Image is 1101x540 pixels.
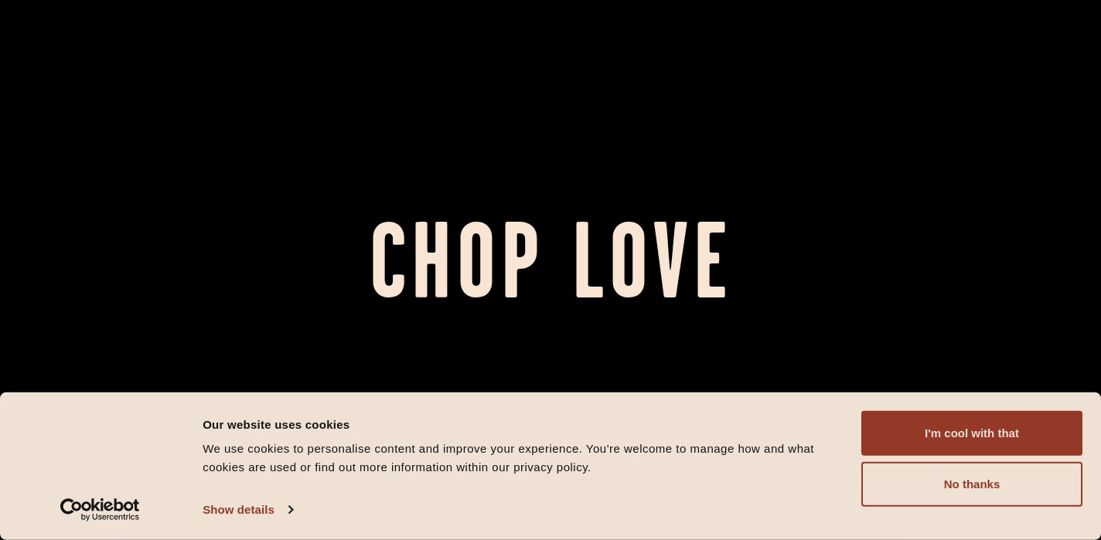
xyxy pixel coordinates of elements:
[203,440,844,477] div: We use cookies to personalise content and improve your experience. You're welcome to manage how a...
[203,415,844,433] div: Our website uses cookies
[861,411,1082,456] button: I'm cool with that
[203,498,292,521] a: Show details
[32,498,168,521] a: Usercentrics Cookiebot - opens in a new window
[861,462,1082,507] button: No thanks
